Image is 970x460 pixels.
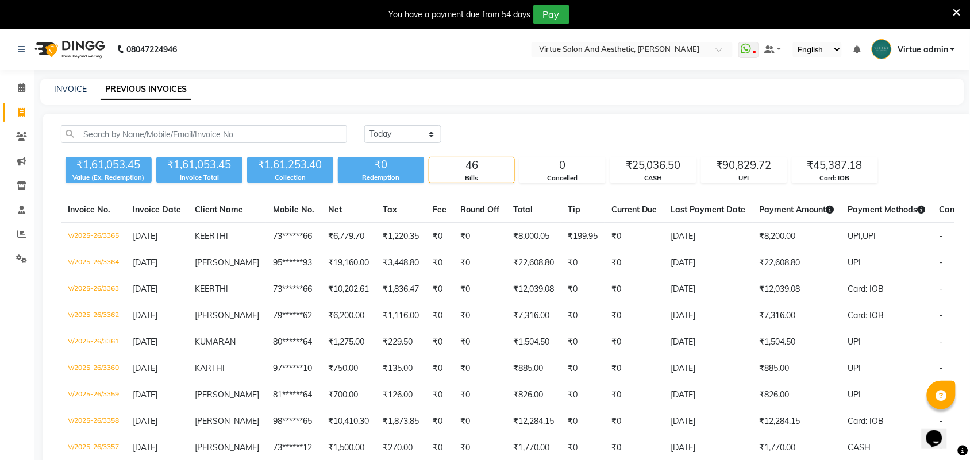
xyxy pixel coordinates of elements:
[940,257,943,268] span: -
[338,173,424,183] div: Redemption
[247,157,333,173] div: ₹1,61,253.40
[848,310,884,320] span: Card: IOB
[321,408,376,435] td: ₹10,410.30
[561,382,605,408] td: ₹0
[702,157,787,173] div: ₹90,829.72
[61,355,126,382] td: V/2025-26/3360
[453,250,506,276] td: ₹0
[426,250,453,276] td: ₹0
[195,204,243,215] span: Client Name
[792,173,877,183] div: Card: IOB
[376,303,426,329] td: ₹1,116.00
[376,382,426,408] td: ₹126.00
[426,355,453,382] td: ₹0
[376,355,426,382] td: ₹135.00
[940,363,943,373] span: -
[605,355,664,382] td: ₹0
[338,157,424,173] div: ₹0
[561,329,605,355] td: ₹0
[453,408,506,435] td: ₹0
[426,276,453,303] td: ₹0
[133,389,157,400] span: [DATE]
[426,329,453,355] td: ₹0
[940,284,943,294] span: -
[664,276,753,303] td: [DATE]
[321,355,376,382] td: ₹750.00
[54,84,87,94] a: INVOICE
[195,231,228,241] span: KEERTHI
[753,250,841,276] td: ₹22,608.80
[872,39,892,59] img: Virtue admin
[133,363,157,373] span: [DATE]
[671,204,746,215] span: Last Payment Date
[753,408,841,435] td: ₹12,284.15
[664,250,753,276] td: [DATE]
[848,337,861,347] span: UPI
[664,355,753,382] td: [DATE]
[561,250,605,276] td: ₹0
[605,276,664,303] td: ₹0
[753,303,841,329] td: ₹7,316.00
[611,204,657,215] span: Current Due
[376,223,426,250] td: ₹1,220.35
[61,408,126,435] td: V/2025-26/3358
[453,223,506,250] td: ₹0
[561,223,605,250] td: ₹199.95
[133,442,157,453] span: [DATE]
[133,257,157,268] span: [DATE]
[453,303,506,329] td: ₹0
[376,250,426,276] td: ₹3,448.80
[848,442,871,453] span: CASH
[506,276,561,303] td: ₹12,039.08
[605,329,664,355] td: ₹0
[848,257,861,268] span: UPI
[898,44,948,56] span: Virtue admin
[389,9,531,21] div: You have a payment due from 54 days
[702,173,787,183] div: UPI
[61,303,126,329] td: V/2025-26/3362
[664,329,753,355] td: [DATE]
[195,442,259,453] span: [PERSON_NAME]
[156,157,242,173] div: ₹1,61,053.45
[753,382,841,408] td: ₹826.00
[460,204,499,215] span: Round Off
[156,173,242,183] div: Invoice Total
[321,223,376,250] td: ₹6,779.70
[247,173,333,183] div: Collection
[29,33,108,65] img: logo
[376,276,426,303] td: ₹1,836.47
[453,355,506,382] td: ₹0
[561,303,605,329] td: ₹0
[605,408,664,435] td: ₹0
[753,276,841,303] td: ₹12,039.08
[605,382,664,408] td: ₹0
[568,204,580,215] span: Tip
[453,329,506,355] td: ₹0
[376,408,426,435] td: ₹1,873.85
[66,157,152,173] div: ₹1,61,053.45
[321,276,376,303] td: ₹10,202.61
[61,223,126,250] td: V/2025-26/3365
[133,284,157,294] span: [DATE]
[426,303,453,329] td: ₹0
[506,223,561,250] td: ₹8,000.05
[506,355,561,382] td: ₹885.00
[605,303,664,329] td: ₹0
[66,173,152,183] div: Value (Ex. Redemption)
[664,382,753,408] td: [DATE]
[605,250,664,276] td: ₹0
[940,310,943,320] span: -
[133,231,157,241] span: [DATE]
[664,408,753,435] td: [DATE]
[863,231,876,241] span: UPI
[848,416,884,426] span: Card: IOB
[426,408,453,435] td: ₹0
[513,204,533,215] span: Total
[328,204,342,215] span: Net
[321,250,376,276] td: ₹19,160.00
[664,223,753,250] td: [DATE]
[195,257,259,268] span: [PERSON_NAME]
[506,408,561,435] td: ₹12,284.15
[940,337,943,347] span: -
[133,337,157,347] span: [DATE]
